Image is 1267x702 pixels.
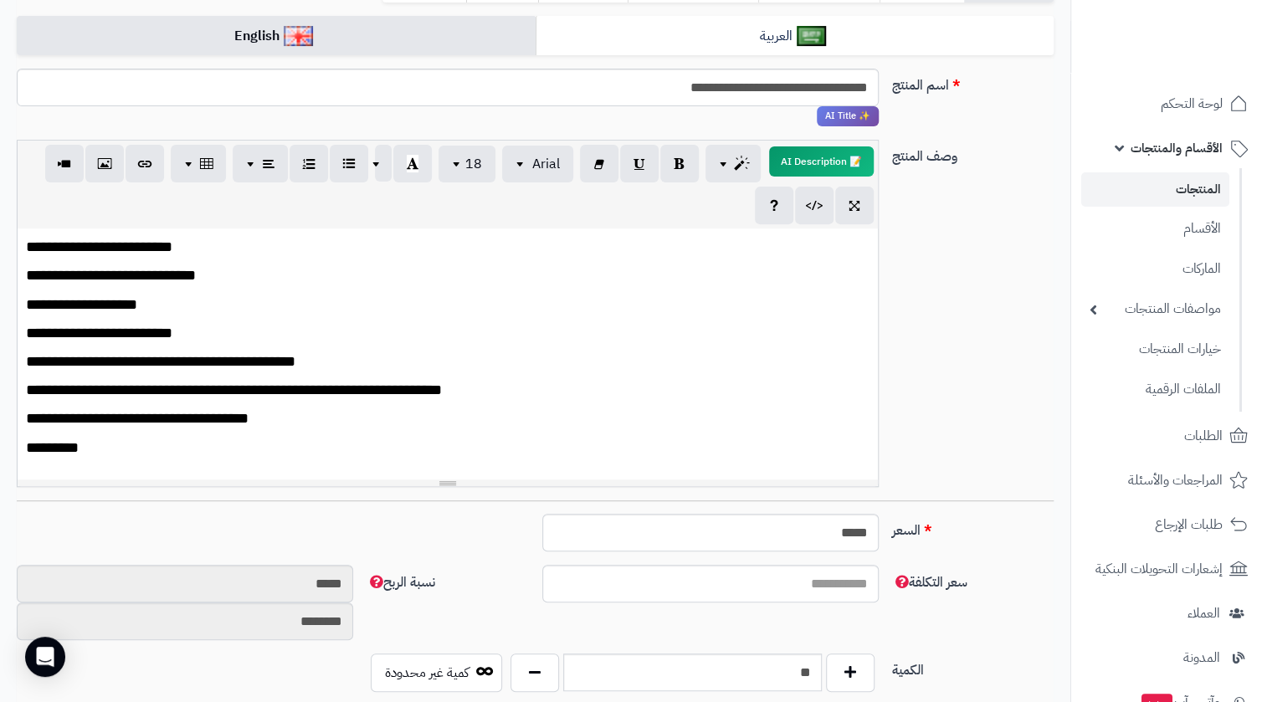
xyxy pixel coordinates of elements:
[1081,549,1257,589] a: إشعارات التحويلات البنكية
[885,140,1060,167] label: وصف المنتج
[1081,460,1257,500] a: المراجعات والأسئلة
[439,146,495,182] button: 18
[1081,84,1257,124] a: لوحة التحكم
[1095,557,1223,581] span: إشعارات التحويلات البنكية
[1081,211,1229,247] a: الأقسام
[1153,44,1251,79] img: logo-2.png
[797,26,826,46] img: العربية
[532,154,560,174] span: Arial
[1081,371,1229,407] a: الملفات الرقمية
[367,572,435,592] span: نسبة الربح
[1187,602,1220,625] span: العملاء
[1081,291,1229,327] a: مواصفات المنتجات
[284,26,313,46] img: English
[1183,646,1220,669] span: المدونة
[1081,505,1257,545] a: طلبات الإرجاع
[1184,424,1223,448] span: الطلبات
[885,653,1060,680] label: الكمية
[885,514,1060,541] label: السعر
[465,154,482,174] span: 18
[1081,331,1229,367] a: خيارات المنتجات
[885,69,1060,95] label: اسم المنتج
[17,16,536,57] a: English
[25,637,65,677] div: Open Intercom Messenger
[1081,251,1229,287] a: الماركات
[536,16,1054,57] a: العربية
[1128,469,1223,492] span: المراجعات والأسئلة
[1161,92,1223,115] span: لوحة التحكم
[1081,416,1257,456] a: الطلبات
[817,106,879,126] span: انقر لاستخدام رفيقك الذكي
[1081,172,1229,207] a: المنتجات
[1081,638,1257,678] a: المدونة
[769,146,874,177] button: 📝 AI Description
[502,146,573,182] button: Arial
[1155,513,1223,536] span: طلبات الإرجاع
[1081,593,1257,633] a: العملاء
[1131,136,1223,160] span: الأقسام والمنتجات
[892,572,967,592] span: سعر التكلفة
